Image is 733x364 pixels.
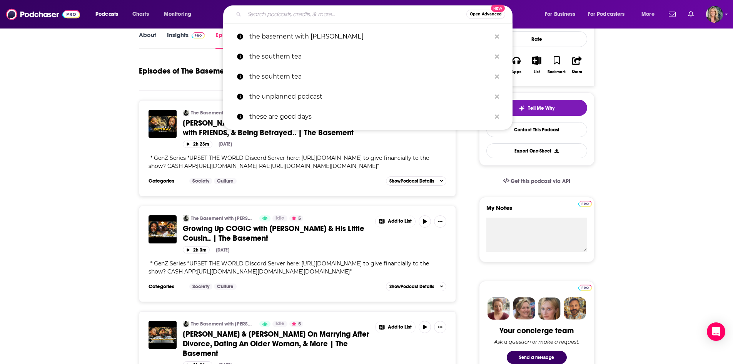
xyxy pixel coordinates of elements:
[244,8,466,20] input: Search podcasts, credits, & more...
[588,9,625,20] span: For Podcasters
[223,47,513,67] a: the southern tea
[95,9,118,20] span: Podcasts
[249,87,491,107] p: the unplanned podcast
[506,51,526,79] button: Apps
[149,321,177,349] img: David & Niki Winston On Marrying After Divorce, Dating An Older Woman, & More | The Basement
[466,10,505,19] button: Open AdvancedNew
[547,51,567,79] button: Bookmark
[486,122,587,137] a: Contact This Podcast
[488,297,510,320] img: Sydney Profile
[707,322,725,341] div: Open Intercom Messenger
[513,297,535,320] img: Barbara Profile
[491,5,505,12] span: New
[666,8,679,21] a: Show notifications dropdown
[289,215,303,221] button: 5
[223,87,513,107] a: the unplanned podcast
[139,31,156,49] a: About
[214,283,237,290] a: Culture
[641,9,655,20] span: More
[183,321,189,327] img: The Basement with Tim Ross
[494,339,579,345] div: Ask a question or make a request.
[149,215,177,243] img: Growing Up COGIC with Tim Ross & His Little Cousin.. | The Basement
[567,51,587,79] button: Share
[578,285,592,291] img: Podchaser Pro
[572,70,582,74] div: Share
[545,9,575,20] span: For Business
[276,215,284,222] span: Idle
[6,7,80,22] img: Podchaser - Follow, Share and Rate Podcasts
[272,321,287,327] a: Idle
[183,224,364,243] span: Growing Up COGIC with [PERSON_NAME] & His Little Cousin.. | The Basement
[507,351,567,364] button: Send a message
[215,31,254,49] a: Episodes208
[183,118,364,138] span: [PERSON_NAME] & [PERSON_NAME] On BOUNDARIES with FRIENDS, & Being Betrayed.. | The Basement
[249,27,491,47] p: the basement with tim ross
[219,141,232,147] div: [DATE]
[534,70,540,74] div: List
[548,70,566,74] div: Bookmark
[149,154,429,169] span: " "
[499,326,574,335] div: Your concierge team
[386,176,447,186] button: ShowPodcast Details
[538,297,561,320] img: Jules Profile
[388,324,412,330] span: Add to List
[486,204,587,218] label: My Notes
[389,178,434,184] span: Show Podcast Details
[183,141,212,148] button: 2h 23m
[249,47,491,67] p: the southern tea
[519,105,525,111] img: tell me why sparkle
[486,31,587,47] div: Rate
[183,215,189,221] a: The Basement with Tim Ross
[578,200,592,207] a: Pro website
[223,27,513,47] a: the basement with [PERSON_NAME]
[189,283,212,290] a: Society
[90,8,128,20] button: open menu
[564,297,586,320] img: Jon Profile
[214,178,237,184] a: Culture
[127,8,154,20] a: Charts
[511,70,521,74] div: Apps
[191,110,254,116] a: The Basement with [PERSON_NAME]
[249,67,491,87] p: the souhtern tea
[183,246,210,253] button: 2h 3m
[578,283,592,291] a: Pro website
[539,8,585,20] button: open menu
[388,218,412,224] span: Add to List
[289,321,303,327] button: 5
[149,260,429,275] span: " "
[706,6,723,23] button: Show profile menu
[149,178,183,184] h3: Categories
[376,215,416,228] button: Show More Button
[223,67,513,87] a: the souhtern tea
[164,9,191,20] span: Monitoring
[470,12,502,16] span: Open Advanced
[434,321,446,333] button: Show More Button
[183,329,370,358] a: [PERSON_NAME] & [PERSON_NAME] On Marrying After Divorce, Dating An Older Woman, & More | The Base...
[376,321,416,333] button: Show More Button
[149,110,177,138] img: Tim Ross & Queen Lee On BOUNDARIES with FRIENDS, & Being Betrayed.. | The Basement
[192,32,205,39] img: Podchaser Pro
[497,172,577,191] a: Get this podcast via API
[230,5,520,23] div: Search podcasts, credits, & more...
[526,51,546,79] button: List
[223,107,513,127] a: these are good days
[386,282,447,291] button: ShowPodcast Details
[685,8,697,21] a: Show notifications dropdown
[149,260,429,275] span: * GenZ Series *UPSET THE WORLD Discord Server here: [URL][DOMAIN_NAME] to give financially to the...
[216,247,229,253] div: [DATE]
[528,105,554,111] span: Tell Me Why
[139,66,231,76] h1: Episodes of The Basement
[434,215,446,228] button: Show More Button
[706,6,723,23] img: User Profile
[389,284,434,289] span: Show Podcast Details
[132,9,149,20] span: Charts
[183,110,189,116] img: The Basement with Tim Ross
[583,8,636,20] button: open menu
[249,107,491,127] p: these are good days
[276,320,284,328] span: Idle
[578,201,592,207] img: Podchaser Pro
